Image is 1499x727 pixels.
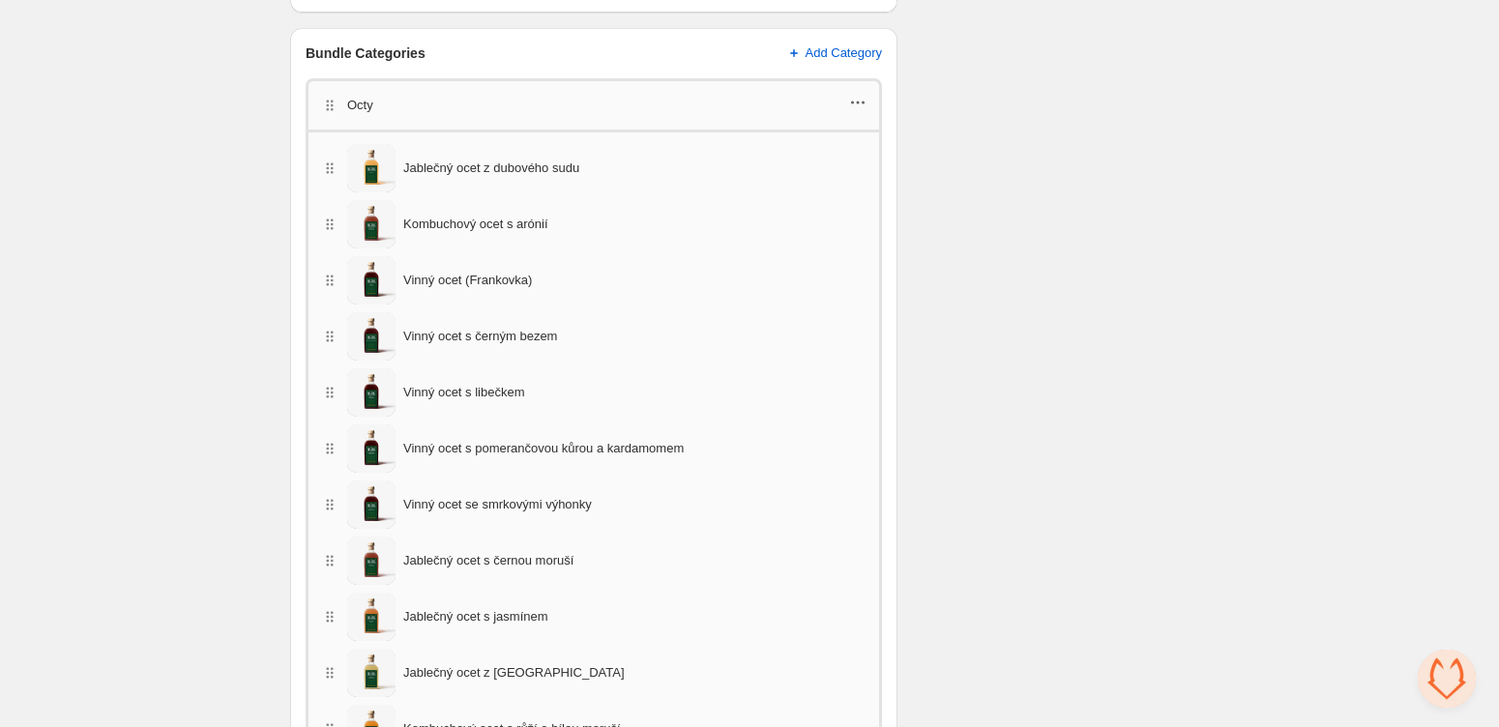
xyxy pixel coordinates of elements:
span: Vinný ocet (Frankovka) [403,271,532,290]
span: Vinný ocet s pomerančovou kůrou a kardamomem [403,439,684,458]
span: Kombuchový ocet s arónií [403,215,548,234]
button: Add Category [773,38,895,69]
span: Jablečný ocet s černou moruší [403,551,573,570]
span: Add Category [806,45,883,61]
h3: Bundle Categories [306,44,426,63]
span: Jablečný ocet z dubového sudu [403,159,579,178]
img: Jablečný ocet s černou moruší [347,537,396,585]
img: Vinný ocet s libečkem [347,368,396,417]
img: Jablečný ocet z morušového sudu [347,649,396,697]
img: Kombuchový ocet s arónií [347,200,396,248]
img: Vinný ocet (Frankovka) [347,256,396,305]
span: Vinný ocet s černým bezem [403,327,557,346]
img: Vinný ocet s černým bezem [347,312,396,361]
img: Vinný ocet se smrkovými výhonky [347,480,396,529]
span: Jablečný ocet s jasmínem [403,607,548,626]
span: Vinný ocet se smrkovými výhonky [403,495,592,514]
img: Vinný ocet s pomerančovou kůrou a kardamomem [347,420,396,478]
img: Jablečný ocet z dubového sudu [347,144,396,192]
img: Jablečný ocet s jasmínem [347,593,396,641]
a: Otevřený chat [1418,650,1476,708]
p: Octy [347,96,373,115]
span: Vinný ocet s libečkem [403,383,525,402]
span: Jablečný ocet z [GEOGRAPHIC_DATA] [403,663,625,683]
